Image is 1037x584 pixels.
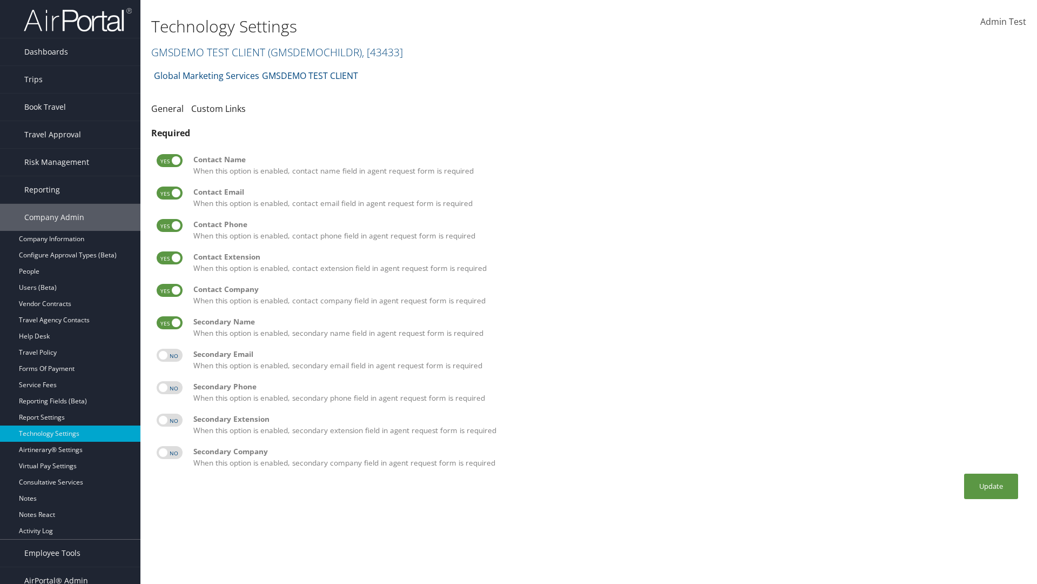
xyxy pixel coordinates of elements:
[262,65,358,87] a: GMSDEMO TEST CLIENT
[193,446,1021,468] label: When this option is enabled, secondary company field in agent request form is required
[193,284,1021,295] div: Contact Company
[151,127,1026,140] div: Required
[193,446,1021,457] div: Secondary Company
[362,45,403,59] span: , [ 43433 ]
[151,15,735,38] h1: Technology Settings
[151,103,184,115] a: General
[193,349,1021,371] label: When this option is enabled, secondary email field in agent request form is required
[268,45,362,59] span: ( GMSDEMOCHILDR )
[193,187,1021,197] div: Contact Email
[193,381,1021,403] label: When this option is enabled, secondary phone field in agent request form is required
[193,154,1021,165] div: Contact Name
[193,349,1021,360] div: Secondary Email
[193,414,1021,436] label: When this option is enabled, secondary extension field in agent request form is required
[193,316,1021,339] label: When this option is enabled, secondary name field in agent request form is required
[964,474,1018,499] button: Update
[193,251,1021,274] label: When this option is enabled, contact extension field in agent request form is required
[24,176,60,203] span: Reporting
[154,65,259,87] a: Global Marketing Services
[24,38,68,65] span: Dashboards
[24,540,80,567] span: Employee Tools
[980,16,1026,28] span: Admin Test
[193,284,1021,306] label: When this option is enabled, contact company field in agent request form is required
[193,316,1021,327] div: Secondary Name
[193,154,1021,176] label: When this option is enabled, contact name field in agent request form is required
[24,121,81,148] span: Travel Approval
[193,251,1021,262] div: Contact Extension
[24,66,43,93] span: Trips
[193,381,1021,392] div: Secondary Phone
[24,7,132,32] img: airportal-logo.png
[191,103,246,115] a: Custom Links
[980,5,1026,39] a: Admin Test
[193,414,1021,424] div: Secondary Extension
[24,94,66,121] span: Book Travel
[193,187,1021,209] label: When this option is enabled, contact email field in agent request form is required
[193,219,1021,241] label: When this option is enabled, contact phone field in agent request form is required
[24,149,89,176] span: Risk Management
[193,219,1021,230] div: Contact Phone
[24,204,84,231] span: Company Admin
[151,45,403,59] a: GMSDEMO TEST CLIENT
